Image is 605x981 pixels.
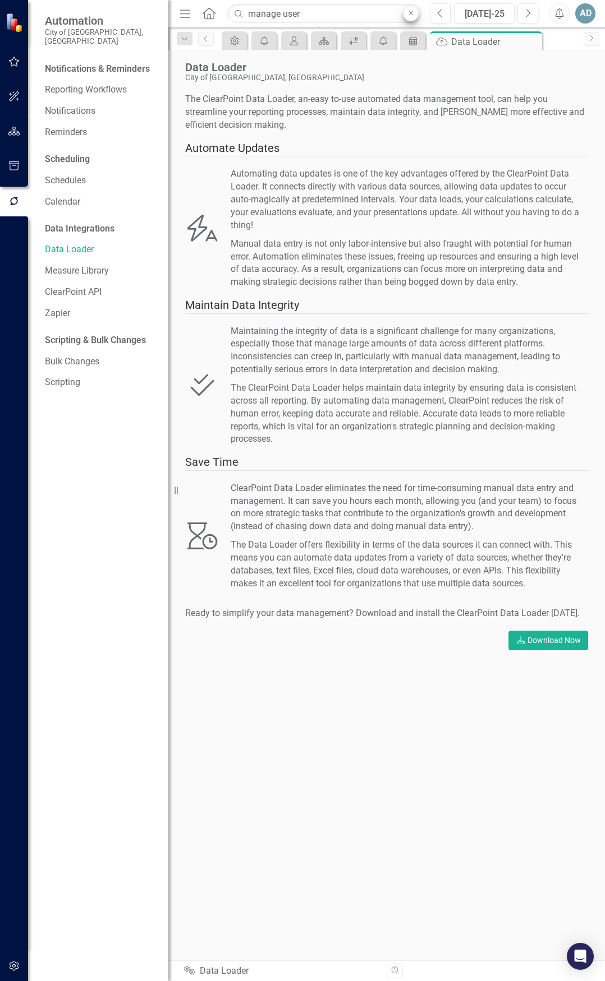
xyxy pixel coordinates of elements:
[231,168,588,232] div: Automating data updates is one of the key advantages offered by the ClearPoint Data Loader. It co...
[185,61,583,73] div: Data Loader
[231,382,588,446] div: The ClearPoint Data Loader helps maintain data integrity by ensuring data is consistent across al...
[45,63,150,76] div: Notifications & Reminders
[45,126,157,139] a: Reminders
[45,14,157,27] span: Automation
[185,297,588,314] div: Maintain Data Integrity
[45,27,157,46] small: City of [GEOGRAPHIC_DATA], [GEOGRAPHIC_DATA]
[45,84,157,96] a: Reporting Workflows
[184,965,378,978] div: Data Loader
[508,631,588,650] a: Download Now
[454,3,515,24] button: [DATE]-25
[575,3,595,24] button: AD
[45,286,157,299] a: ClearPoint API
[567,943,594,970] div: Open Intercom Messenger
[185,73,583,82] div: City of [GEOGRAPHIC_DATA], [GEOGRAPHIC_DATA]
[231,539,588,590] div: The Data Loader offers flexibility in terms of the data sources it can connect with. This means y...
[185,607,588,620] div: Ready to simplify your data management? Download and install the ClearPoint Data Loader [DATE].
[185,93,588,132] div: The ClearPoint Data Loader, an-easy to-use automated data management tool, can help you streamlin...
[45,105,157,118] a: Notifications
[231,325,588,376] div: Maintaining the integrity of data is a significant challenge for many organizations, especially t...
[458,7,511,21] div: [DATE]-25
[227,4,421,24] input: Search ClearPoint...
[45,223,114,235] div: Data Integrations
[231,238,588,289] div: Manual data entry is not only labor-intensive but also fraught with potential for human error. Au...
[45,174,157,187] a: Schedules
[231,482,588,533] div: ClearPoint Data Loader eliminates the need for time-consuming manual data entry and management. I...
[45,355,157,368] a: Bulk Changes
[451,35,539,49] div: Data Loader
[45,334,146,347] div: Scripting & Bulk Changes
[185,140,588,157] div: Automate Updates
[45,153,90,166] div: Scheduling
[45,243,157,256] a: Data Loader
[185,454,588,471] div: Save Time
[45,307,157,320] a: Zapier
[45,265,157,277] a: Measure Library
[6,12,25,32] img: ClearPoint Strategy
[45,196,157,209] a: Calendar
[45,376,157,389] a: Scripting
